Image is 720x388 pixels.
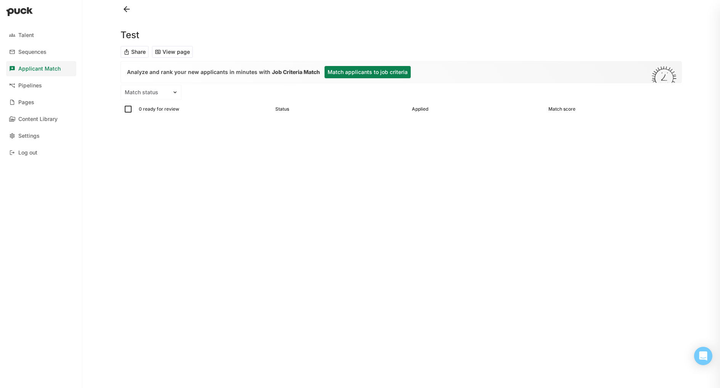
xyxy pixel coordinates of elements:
a: Pages [6,95,76,110]
div: Log out [18,150,37,156]
a: Pipelines [6,78,76,93]
div: Pipelines [18,82,42,89]
button: Share [121,46,149,58]
div: Talent [18,32,34,39]
div: Sequences [18,49,47,55]
a: Content Library [6,111,76,127]
div: Content Library [18,116,58,122]
div: Match score [548,106,575,112]
b: Job Criteria Match [272,69,320,75]
div: Pages [18,99,34,106]
button: Match applicants to job criteria [325,66,411,78]
div: Status [275,106,289,112]
a: Applicant Match [6,61,76,76]
div: Analyze and rank your new applicants in minutes with [127,68,320,76]
div: Applied [412,106,428,112]
a: Sequences [6,44,76,60]
h1: Test [121,31,139,40]
div: 0 ready for review [139,106,179,112]
div: Applicant Match [18,66,61,72]
a: Talent [6,27,76,43]
button: View page [152,46,193,58]
div: Settings [18,133,40,139]
div: Open Intercom Messenger [694,347,712,365]
a: Settings [6,128,76,143]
